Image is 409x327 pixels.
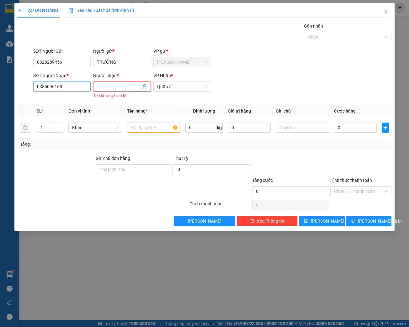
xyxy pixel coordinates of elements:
span: kg [216,123,223,133]
div: Tổng: 1 [20,141,158,148]
span: [PERSON_NAME] [311,218,344,224]
img: icon [68,8,73,13]
label: Gán nhãn [304,24,323,29]
div: Người gửi [93,48,151,55]
span: plus [18,8,22,13]
span: Thu Hộ [174,156,188,161]
span: TẠO ĐƠN HÀNG [18,8,58,13]
div: Chưa thanh toán [189,200,251,211]
button: delete [20,123,30,133]
div: SĐT Người Nhận [33,72,91,79]
span: printer [351,219,355,224]
span: Tên hàng [127,108,147,113]
span: Khác [72,123,118,132]
button: [PERSON_NAME] [174,216,235,226]
span: SL [37,108,42,113]
span: Yêu cầu xuất hóa đơn điện tử [68,8,135,13]
button: Close [377,3,395,21]
div: 0399461163 [5,27,56,36]
button: printer[PERSON_NAME] và In [346,216,392,226]
input: Ghi Chú [276,123,329,133]
span: [PERSON_NAME] và In [358,218,402,224]
label: Hình thức thanh toán [330,178,372,183]
span: Diên Khánh [157,57,207,67]
div: 0371234567 [60,27,110,36]
div: [PERSON_NAME] [60,5,110,19]
span: save [304,219,308,224]
div: LỢI [5,19,56,27]
span: VP Nhận [153,73,171,78]
span: Giá trị hàng [228,108,251,113]
div: Người nhận [93,72,151,79]
span: close [383,9,388,14]
input: Ghi chú đơn hàng [96,164,173,174]
input: VD: Bàn, Ghế [127,123,180,133]
span: Cước hàng [334,108,356,113]
span: user-add [142,84,147,89]
div: VP gửi [153,48,211,55]
div: [PERSON_NAME] [5,5,56,19]
span: Nhận: [60,5,75,12]
span: Gửi: [5,5,15,12]
span: Xóa Thông tin [257,218,284,224]
span: Định lượng [193,108,215,113]
button: save[PERSON_NAME] [299,216,345,226]
input: 0 [228,123,270,133]
div: VĂN TÈO [60,19,110,27]
span: Tổng cước [252,178,273,183]
button: deleteXóa Thông tin [236,216,298,226]
div: Tên không hợp lệ [93,92,151,99]
span: delete [250,219,254,224]
span: Chưa thu [59,40,82,46]
span: Quận 5 [157,82,207,91]
span: Đơn vị tính [68,108,92,113]
div: SĐT Người Gửi [33,48,91,55]
th: Ghi chú [273,105,332,117]
label: Ghi chú đơn hàng [96,156,130,161]
span: plus [382,125,389,130]
span: [PERSON_NAME] [188,218,221,224]
button: plus [382,123,389,133]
